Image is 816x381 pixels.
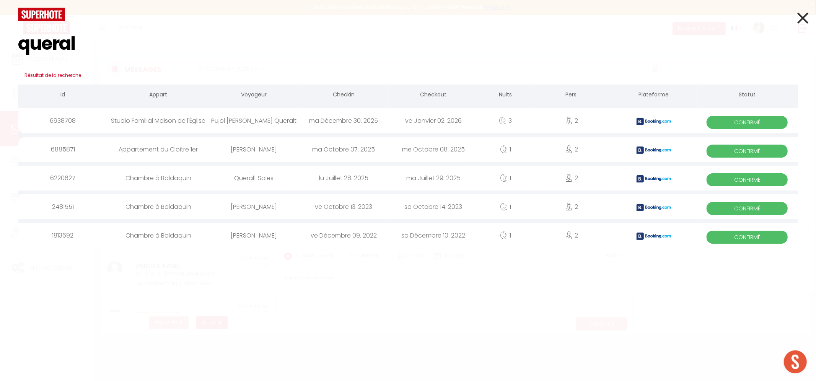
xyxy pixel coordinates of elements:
[18,66,798,85] h3: Résultat de la recherche
[389,223,479,248] div: sa Décembre 10. 2022
[18,8,65,21] img: logo
[107,166,209,190] div: Chambre à Baldaquin
[637,147,671,154] img: booking2.png
[533,194,611,219] div: 2
[389,85,479,106] th: Checkout
[209,85,299,106] th: Voyageur
[18,166,107,190] div: 6220627
[533,108,611,133] div: 2
[299,194,388,219] div: ve Octobre 13. 2023
[107,108,209,133] div: Studio Familial Maison de l'Église
[18,108,107,133] div: 6938708
[697,85,798,106] th: Statut
[209,223,299,248] div: [PERSON_NAME]
[209,137,299,162] div: [PERSON_NAME]
[18,21,798,66] input: Tapez pour rechercher...
[611,85,697,106] th: Plateforme
[18,194,107,219] div: 2481551
[784,350,807,373] div: Ouvrir le chat
[637,175,671,182] img: booking2.png
[107,223,209,248] div: Chambre à Baldaquin
[478,108,533,133] div: 3
[707,145,788,158] span: Confirmé
[478,223,533,248] div: 1
[707,231,788,244] span: Confirmé
[389,194,479,219] div: sa Octobre 14. 2023
[299,166,388,190] div: lu Juillet 28. 2025
[533,166,611,190] div: 2
[107,137,209,162] div: Appartement du Cloitre 1er
[637,233,671,240] img: booking2.png
[389,108,479,133] div: ve Janvier 02. 2026
[18,137,107,162] div: 6885871
[299,108,388,133] div: ma Décembre 30. 2025
[389,166,479,190] div: ma Juillet 29. 2025
[478,166,533,190] div: 1
[107,85,209,106] th: Appart
[533,137,611,162] div: 2
[209,166,299,190] div: Queralt Sales
[389,137,479,162] div: me Octobre 08. 2025
[107,194,209,219] div: Chambre à Baldaquin
[299,137,388,162] div: ma Octobre 07. 2025
[637,118,671,125] img: booking2.png
[707,202,788,215] span: Confirmé
[707,116,788,129] span: Confirmé
[209,108,299,133] div: Pujol [PERSON_NAME] Queralt
[478,85,533,106] th: Nuits
[18,85,107,106] th: Id
[18,223,107,248] div: 1813692
[299,85,388,106] th: Checkin
[707,173,788,186] span: Confirmé
[299,223,388,248] div: ve Décembre 09. 2022
[637,204,671,211] img: booking2.png
[478,137,533,162] div: 1
[478,194,533,219] div: 1
[533,85,611,106] th: Pers.
[533,223,611,248] div: 2
[209,194,299,219] div: [PERSON_NAME]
